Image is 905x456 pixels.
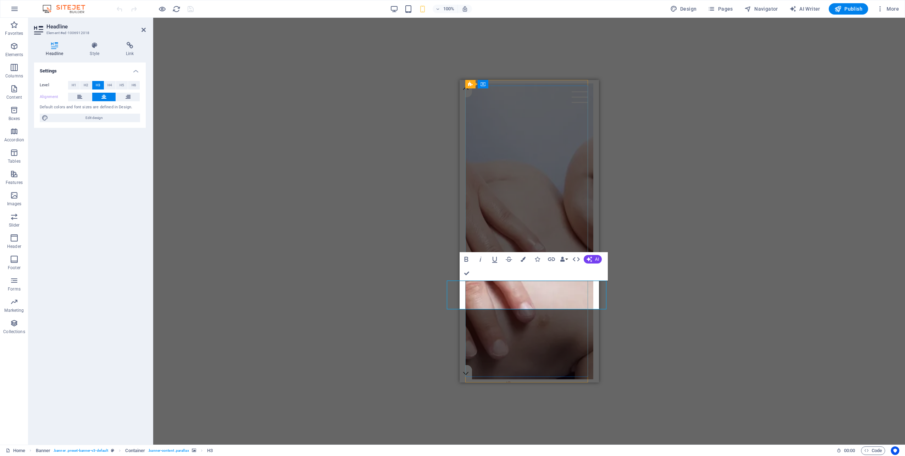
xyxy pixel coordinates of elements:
[670,5,697,12] span: Design
[6,180,23,185] p: Features
[5,73,23,79] p: Columns
[789,5,820,12] span: AI Writer
[116,81,128,89] button: H5
[125,446,145,455] span: Click to select. Double-click to edit
[559,252,569,266] button: Data Bindings
[36,446,51,455] span: Click to select. Double-click to edit
[128,81,140,89] button: H6
[877,5,899,12] span: More
[864,446,882,455] span: Code
[7,201,22,207] p: Images
[6,446,25,455] a: Click to cancel selection. Double-click to open Pages
[829,3,868,15] button: Publish
[433,5,458,13] button: 100%
[34,63,146,75] h4: Settings
[46,30,132,36] h3: Element #ed-1006912018
[3,329,25,335] p: Collections
[53,446,108,455] span: . banner .preset-banner-v3-default
[6,94,22,100] p: Content
[891,446,899,455] button: Usercentrics
[5,31,23,36] p: Favorites
[460,252,473,266] button: Bold (Ctrl+B)
[40,104,140,110] div: Default colors and font sizes are defined in Design.
[531,252,544,266] button: Icons
[96,81,100,89] span: H3
[443,5,455,13] h6: 100%
[708,5,733,12] span: Pages
[874,3,902,15] button: More
[861,446,885,455] button: Code
[207,446,213,455] span: Click to select. Double-click to edit
[744,5,778,12] span: Navigator
[705,3,735,15] button: Pages
[570,252,583,266] button: HTML
[460,266,473,281] button: Confirm (Ctrl+⏎)
[34,42,78,57] h4: Headline
[4,308,24,313] p: Marketing
[9,116,20,121] p: Boxes
[742,3,781,15] button: Navigator
[474,252,487,266] button: Italic (Ctrl+I)
[837,446,855,455] h6: Session time
[584,255,602,264] button: AI
[667,3,700,15] div: Design (Ctrl+Alt+Y)
[545,252,558,266] button: Link
[68,81,80,89] button: H1
[172,5,181,13] i: Reload page
[107,81,112,89] span: H4
[80,81,92,89] button: H2
[40,114,140,122] button: Edit design
[7,244,21,249] p: Header
[148,446,189,455] span: . banner-content .parallax
[667,3,700,15] button: Design
[8,158,21,164] p: Tables
[9,222,20,228] p: Slider
[8,286,21,292] p: Forms
[172,5,181,13] button: reload
[50,114,138,122] span: Edit design
[40,81,68,89] label: Level
[488,252,501,266] button: Underline (Ctrl+U)
[132,81,136,89] span: H6
[834,5,862,12] span: Publish
[78,42,114,57] h4: Style
[114,42,146,57] h4: Link
[72,81,76,89] span: H1
[36,446,213,455] nav: breadcrumb
[46,23,146,30] h2: Headline
[4,137,24,143] p: Accordion
[8,265,21,271] p: Footer
[516,252,530,266] button: Colors
[111,449,114,452] i: This element is a customizable preset
[462,6,468,12] i: On resize automatically adjust zoom level to fit chosen device.
[104,81,116,89] button: H4
[120,81,124,89] span: H5
[158,5,166,13] button: Click here to leave preview mode and continue editing
[192,449,196,452] i: This element contains a background
[502,252,516,266] button: Strikethrough
[5,52,23,58] p: Elements
[40,93,68,101] label: Alignment
[41,5,94,13] img: Editor Logo
[84,81,88,89] span: H2
[844,446,855,455] span: 00 00
[849,448,850,453] span: :
[92,81,104,89] button: H3
[787,3,823,15] button: AI Writer
[595,257,599,261] span: AI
